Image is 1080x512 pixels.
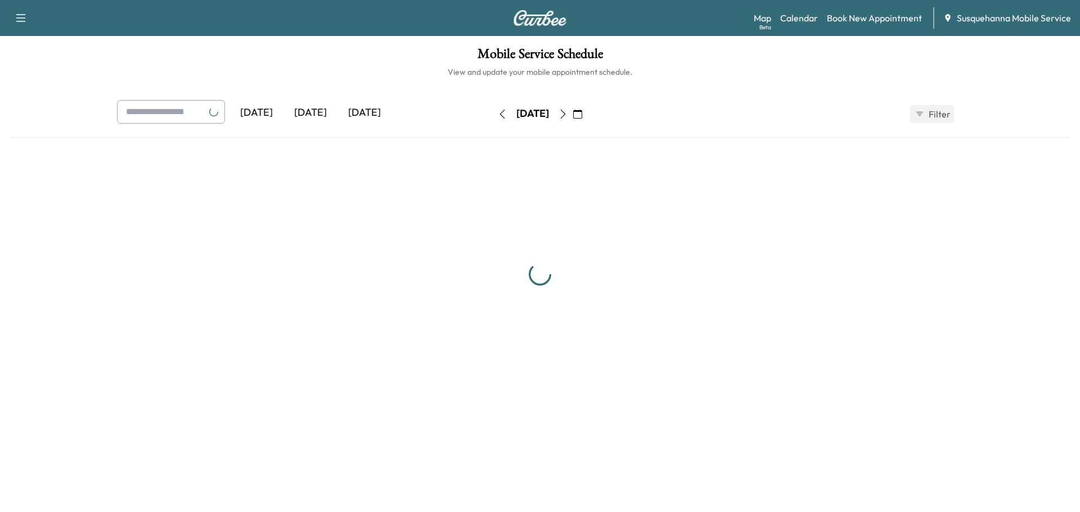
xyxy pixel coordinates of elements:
[957,11,1071,25] span: Susquehanna Mobile Service
[910,105,954,123] button: Filter
[827,11,922,25] a: Book New Appointment
[929,107,949,121] span: Filter
[283,100,337,126] div: [DATE]
[759,23,771,31] div: Beta
[516,107,549,121] div: [DATE]
[11,66,1069,78] h6: View and update your mobile appointment schedule.
[337,100,391,126] div: [DATE]
[780,11,818,25] a: Calendar
[513,10,567,26] img: Curbee Logo
[229,100,283,126] div: [DATE]
[11,47,1069,66] h1: Mobile Service Schedule
[754,11,771,25] a: MapBeta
